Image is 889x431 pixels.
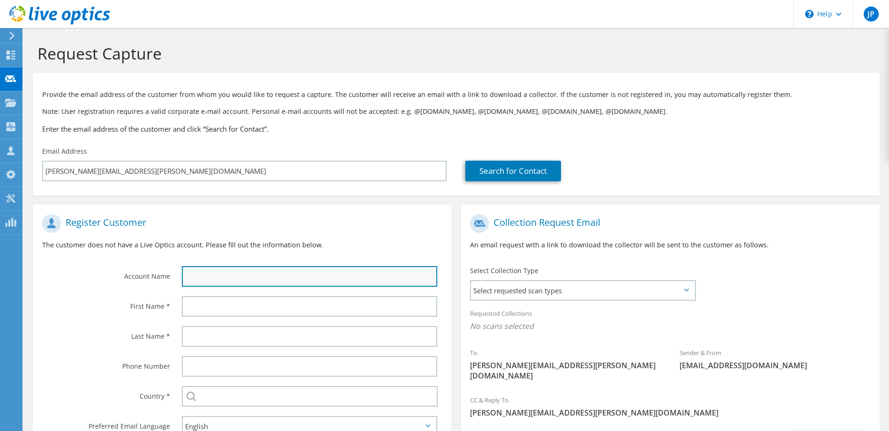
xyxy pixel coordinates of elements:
[470,321,870,331] span: No scans selected
[461,343,670,386] div: To
[465,161,561,181] a: Search for Contact
[42,106,870,117] p: Note: User registration requires a valid corporate e-mail account. Personal e-mail accounts will ...
[461,390,879,423] div: CC & Reply To
[42,356,170,371] label: Phone Number
[864,7,879,22] span: JP
[470,360,661,381] span: [PERSON_NAME][EMAIL_ADDRESS][PERSON_NAME][DOMAIN_NAME]
[42,296,170,311] label: First Name *
[42,416,170,431] label: Preferred Email Language
[42,147,87,156] label: Email Address
[42,89,870,100] p: Provide the email address of the customer from whom you would like to request a capture. The cust...
[470,408,870,418] span: [PERSON_NAME][EMAIL_ADDRESS][PERSON_NAME][DOMAIN_NAME]
[471,281,694,300] span: Select requested scan types
[470,240,870,250] p: An email request with a link to download the collector will be sent to the customer as follows.
[461,304,879,338] div: Requested Collections
[37,44,870,63] h1: Request Capture
[680,360,870,371] span: [EMAIL_ADDRESS][DOMAIN_NAME]
[42,326,170,341] label: Last Name *
[805,10,814,18] svg: \n
[42,240,442,250] p: The customer does not have a Live Optics account. Please fill out the information below.
[42,386,170,401] label: Country *
[42,266,170,281] label: Account Name
[470,214,865,233] h1: Collection Request Email
[42,124,870,134] h3: Enter the email address of the customer and click “Search for Contact”.
[470,266,538,275] label: Select Collection Type
[670,343,880,375] div: Sender & From
[42,214,437,233] h1: Register Customer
